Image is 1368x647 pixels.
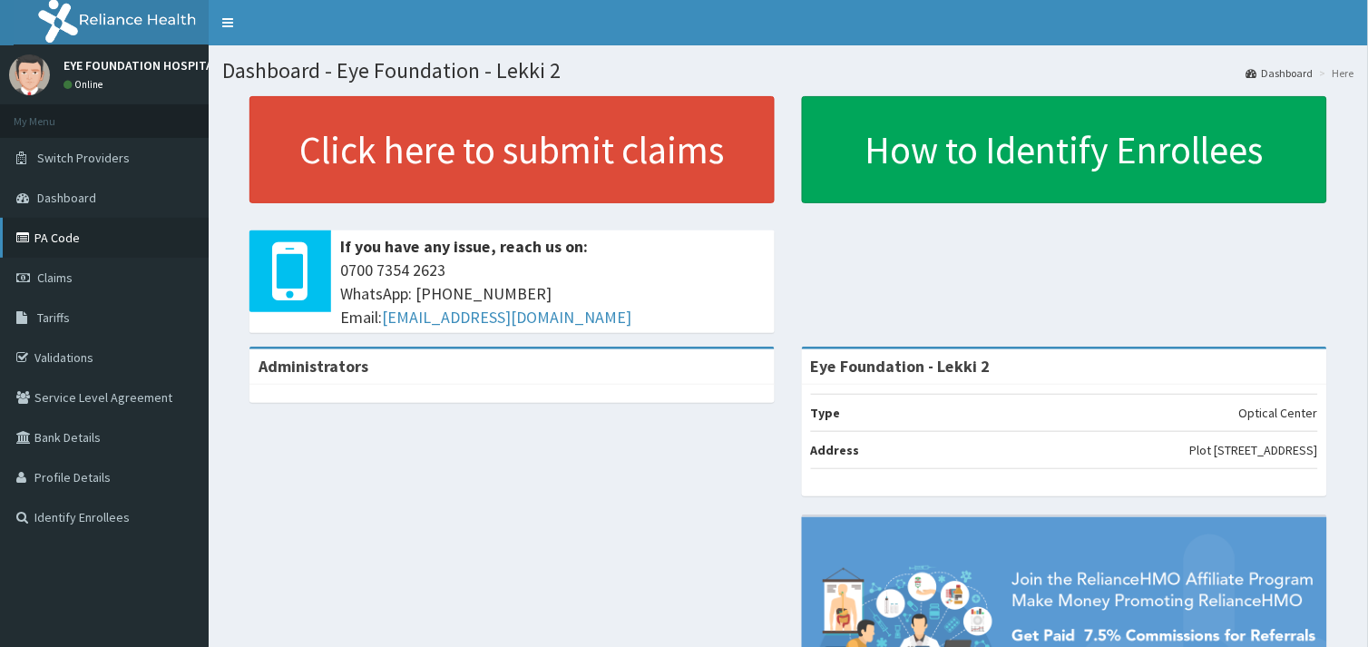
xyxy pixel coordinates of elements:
h1: Dashboard - Eye Foundation - Lekki 2 [222,59,1354,83]
p: Plot [STREET_ADDRESS] [1190,441,1318,459]
p: EYE FOUNDATION HOSPITAL [64,59,220,72]
b: Address [811,442,860,458]
li: Here [1315,65,1354,81]
b: Type [811,405,841,421]
b: Administrators [259,356,368,377]
a: [EMAIL_ADDRESS][DOMAIN_NAME] [382,307,631,328]
a: Dashboard [1246,65,1314,81]
a: How to Identify Enrollees [802,96,1327,203]
span: Switch Providers [37,150,130,166]
span: Tariffs [37,309,70,326]
b: If you have any issue, reach us on: [340,236,588,257]
a: Online [64,78,107,91]
span: Claims [37,270,73,286]
img: User Image [9,54,50,95]
span: 0700 7354 2623 WhatsApp: [PHONE_NUMBER] Email: [340,259,766,328]
strong: Eye Foundation - Lekki 2 [811,356,991,377]
a: Click here to submit claims [249,96,775,203]
span: Dashboard [37,190,96,206]
p: Optical Center [1239,404,1318,422]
